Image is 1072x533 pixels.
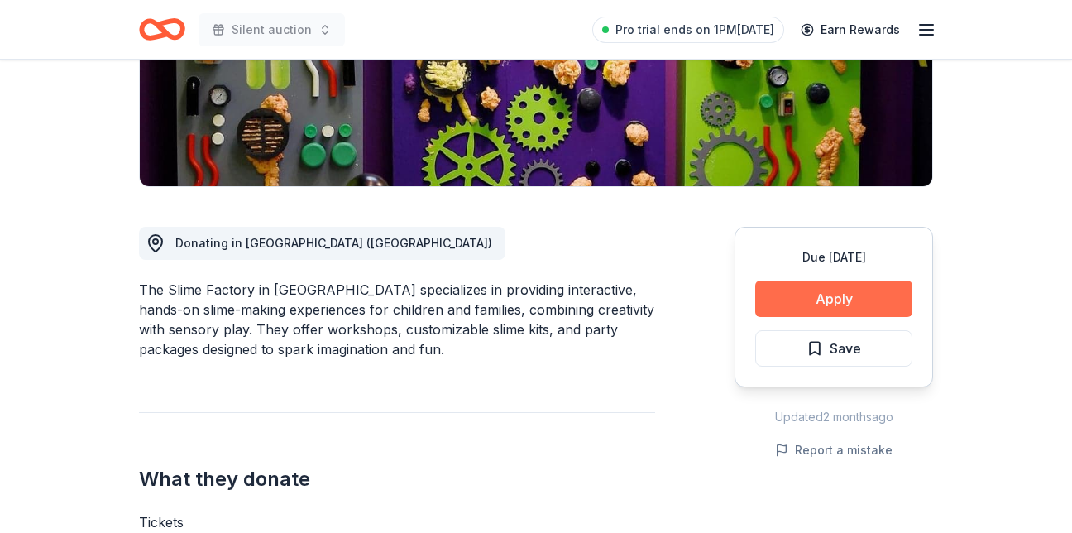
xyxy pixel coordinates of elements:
button: Report a mistake [775,440,893,460]
span: Save [830,338,861,359]
span: Donating in [GEOGRAPHIC_DATA] ([GEOGRAPHIC_DATA]) [175,236,492,250]
button: Silent auction [199,13,345,46]
div: Due [DATE] [755,247,912,267]
div: Tickets [139,512,655,532]
span: Silent auction [232,20,312,40]
a: Earn Rewards [791,15,910,45]
span: Pro trial ends on 1PM[DATE] [615,20,774,40]
div: The Slime Factory in [GEOGRAPHIC_DATA] specializes in providing interactive, hands-on slime-makin... [139,280,655,359]
h2: What they donate [139,466,655,492]
button: Save [755,330,912,367]
a: Pro trial ends on 1PM[DATE] [592,17,784,43]
div: Updated 2 months ago [735,407,933,427]
a: Home [139,10,185,49]
button: Apply [755,281,912,317]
